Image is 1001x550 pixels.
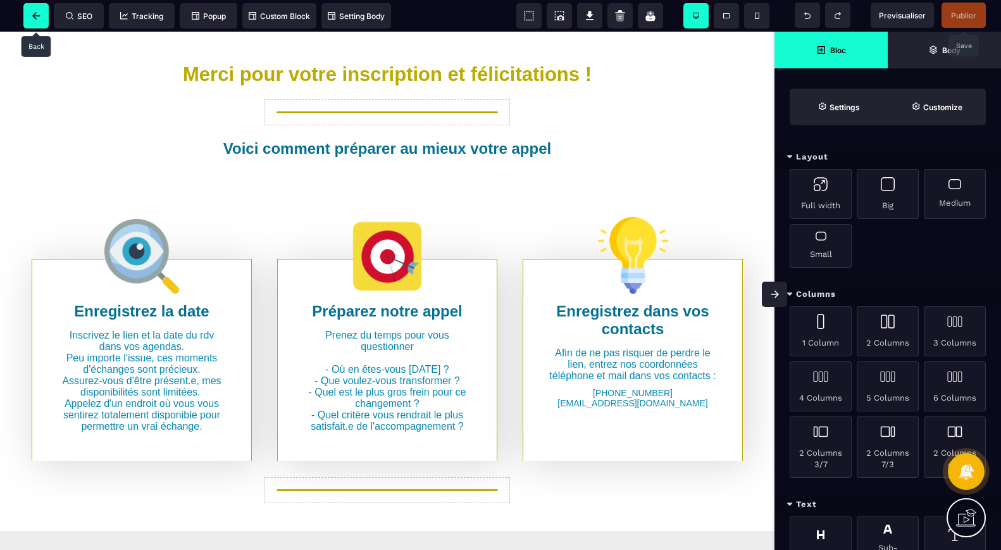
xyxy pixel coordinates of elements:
text: Inscrivez le lien et la date du rdv dans vos agendas. Peu importe l'issue, ces moments d'échanges... [58,295,226,404]
span: Screenshot [547,3,572,28]
span: Preview [871,3,934,28]
div: 2 Columns 7/3 [857,416,919,478]
img: 387b4a10bf48ab8712f183923d080910_01-17_86383.png [350,187,425,262]
div: Full width [790,169,852,219]
strong: Body [942,46,961,55]
span: SEO [66,11,92,21]
span: Publier [951,11,976,20]
b: Enregistrez la date [74,271,209,288]
div: 6 Columns [924,361,986,411]
div: 2 Columns [857,306,919,356]
span: Open Layer Manager [888,32,1001,68]
div: 5 Columns [857,361,919,411]
span: Previsualiser [879,11,926,20]
span: Open Blocks [774,32,888,68]
text: [PHONE_NUMBER] [EMAIL_ADDRESS][DOMAIN_NAME] [549,353,717,380]
div: 2 Columns 4/5 [924,416,986,478]
div: Columns [774,283,1001,306]
div: 2 Columns 3/7 [790,416,852,478]
div: Text [774,493,1001,516]
strong: Customize [923,103,962,112]
div: 3 Columns [924,306,986,356]
b: Enregistrez dans vos contacts [556,271,713,306]
span: View components [516,3,542,28]
strong: Settings [830,103,860,112]
h1: Merci pour votre inscription et félicitations ! [175,25,600,67]
strong: Bloc [830,46,846,55]
text: Afin de ne pas risquer de perdre le lien, entrez nos coordonnées téléphone et mail dans vos conta... [549,313,717,353]
span: Settings [790,89,888,125]
span: Setting Body [328,11,385,21]
b: Préparez notre appel [312,271,462,288]
div: 4 Columns [790,361,852,411]
div: Layout [774,146,1001,169]
div: Big [857,169,919,219]
span: Open Style Manager [888,89,986,125]
div: 1 Column [790,306,852,356]
text: Prenez du temps pour vous questionner - Où en êtes-vous [DATE] ? - Que voulez-vous transformer ? ... [303,295,471,404]
div: Medium [924,169,986,219]
img: e8a3ed2cdd5635c19ddcc50667f0d861_idee.png [595,185,671,262]
div: Small [790,224,852,268]
span: Custom Block [249,11,310,21]
span: Tracking [120,11,163,21]
span: Popup [192,11,226,21]
img: 4976738c82f9b023c47c9e0396a720d3_loupe.png [104,187,179,262]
